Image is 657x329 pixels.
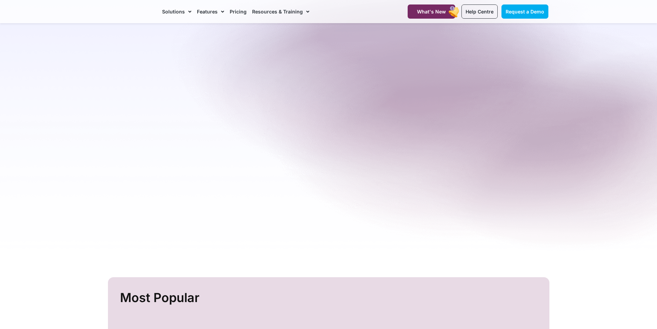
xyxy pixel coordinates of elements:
[466,9,494,14] span: Help Centre
[506,9,544,14] span: Request a Demo
[120,288,539,308] h2: Most Popular
[408,4,455,19] a: What's New
[461,4,498,19] a: Help Centre
[501,4,548,19] a: Request a Demo
[109,7,156,17] img: CareMaster Logo
[417,9,446,14] span: What's New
